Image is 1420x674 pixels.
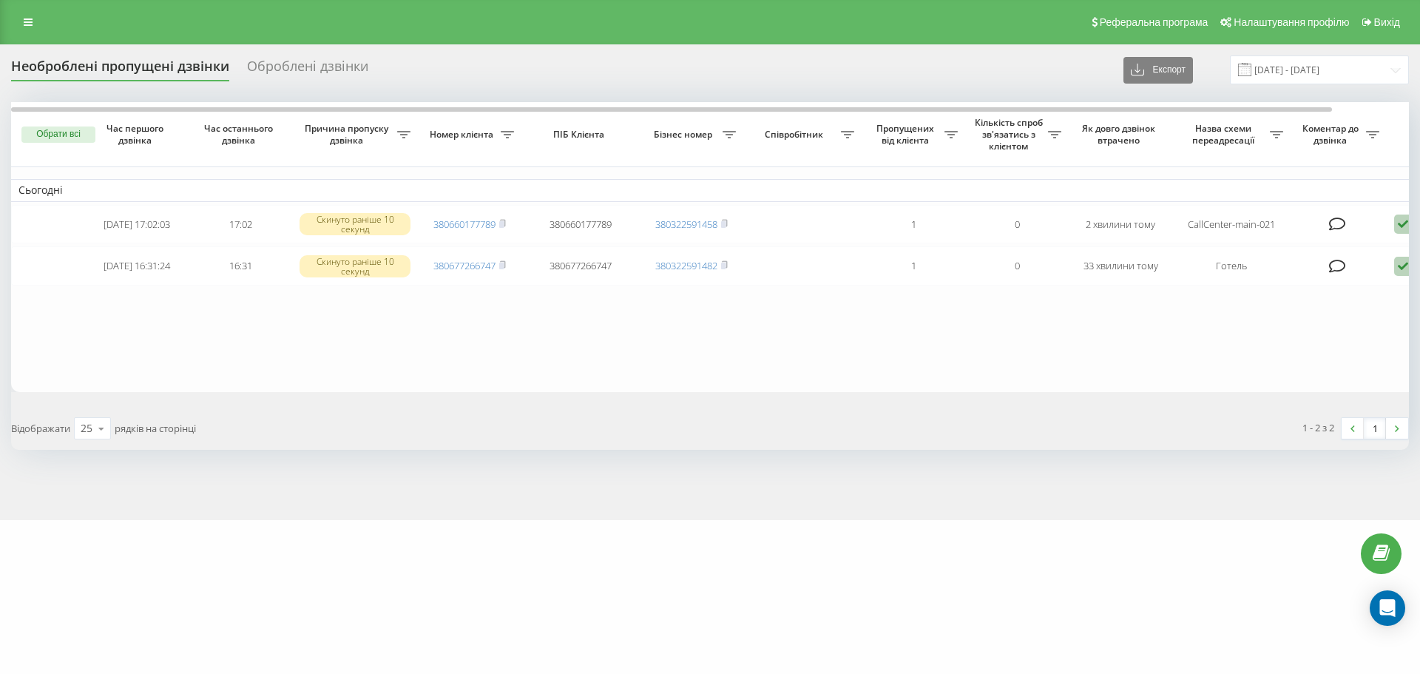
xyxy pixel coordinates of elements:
div: Open Intercom Messenger [1370,590,1405,626]
span: Час першого дзвінка [97,123,177,146]
div: Скинуто раніше 10 секунд [300,213,410,235]
span: Коментар до дзвінка [1298,123,1366,146]
a: 380677266747 [433,259,496,272]
a: 380322591482 [655,259,717,272]
td: [DATE] 16:31:24 [85,246,189,286]
span: ПІБ Клієнта [534,129,627,141]
td: 33 хвилини тому [1069,246,1172,286]
span: Бізнес номер [647,129,723,141]
button: Експорт [1123,57,1193,84]
span: Пропущених від клієнта [869,123,944,146]
span: Налаштування профілю [1234,16,1349,28]
span: Вихід [1374,16,1400,28]
td: 380660177789 [521,205,640,244]
td: 0 [965,205,1069,244]
span: Номер клієнта [425,129,501,141]
span: Назва схеми переадресації [1180,123,1270,146]
div: 1 - 2 з 2 [1302,420,1334,435]
span: Реферальна програма [1100,16,1208,28]
td: 380677266747 [521,246,640,286]
td: CallCenter-main-021 [1172,205,1291,244]
span: рядків на сторінці [115,422,196,435]
a: 380322591458 [655,218,717,231]
td: 16:31 [189,246,292,286]
div: Необроблені пропущені дзвінки [11,58,229,81]
a: 380660177789 [433,218,496,231]
div: 25 [81,421,92,436]
span: Співробітник [751,129,841,141]
td: Готель [1172,246,1291,286]
span: Причина пропуску дзвінка [300,123,397,146]
span: Кількість спроб зв'язатись з клієнтом [973,117,1048,152]
div: Оброблені дзвінки [247,58,368,81]
span: Час останнього дзвінка [200,123,280,146]
td: 0 [965,246,1069,286]
td: 1 [862,246,965,286]
button: Обрати всі [21,127,95,143]
td: 2 хвилини тому [1069,205,1172,244]
td: [DATE] 17:02:03 [85,205,189,244]
td: 1 [862,205,965,244]
span: Як довго дзвінок втрачено [1081,123,1160,146]
div: Скинуто раніше 10 секунд [300,255,410,277]
td: 17:02 [189,205,292,244]
a: 1 [1364,418,1386,439]
span: Відображати [11,422,70,435]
